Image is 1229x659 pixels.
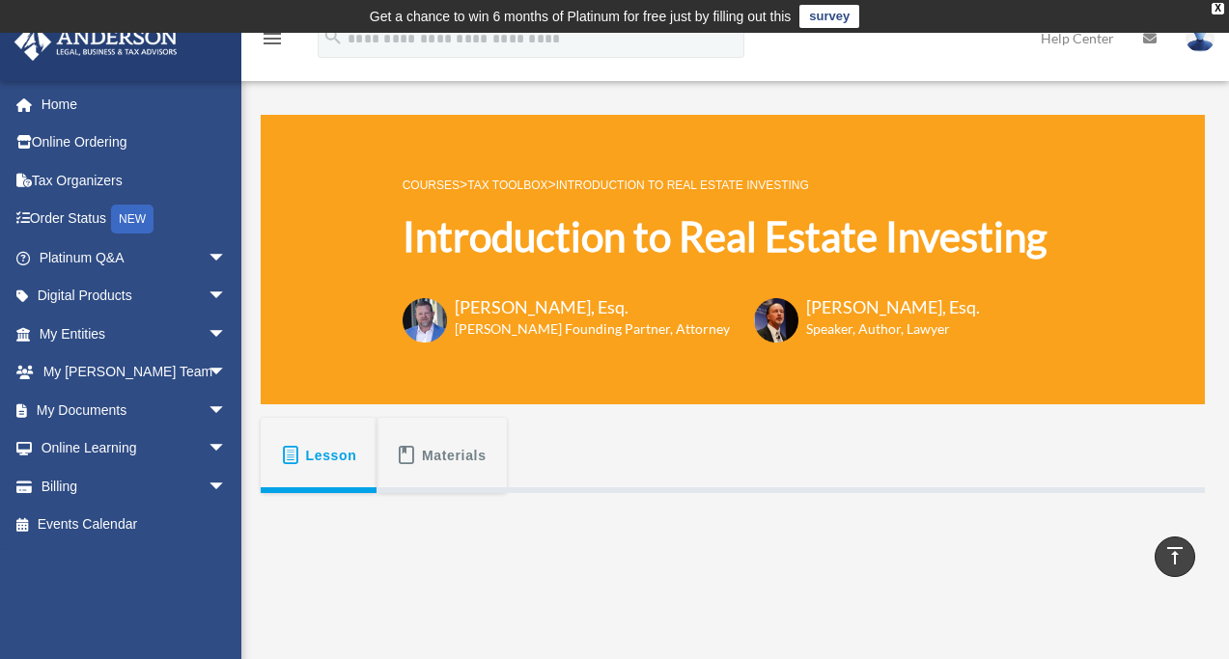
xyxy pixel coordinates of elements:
[799,5,859,28] a: survey
[14,506,256,544] a: Events Calendar
[14,391,256,429] a: My Documentsarrow_drop_down
[467,178,547,192] a: Tax Toolbox
[806,295,980,319] h3: [PERSON_NAME], Esq.
[14,200,256,239] a: Order StatusNEW
[208,353,246,393] span: arrow_drop_down
[14,467,256,506] a: Billingarrow_drop_down
[1212,3,1224,14] div: close
[14,277,256,316] a: Digital Productsarrow_drop_down
[370,5,792,28] div: Get a chance to win 6 months of Platinum for free just by filling out this
[806,319,956,339] h6: Speaker, Author, Lawyer
[111,205,154,233] div: NEW
[14,161,256,200] a: Tax Organizers
[208,238,246,278] span: arrow_drop_down
[208,391,246,430] span: arrow_drop_down
[455,295,730,319] h3: [PERSON_NAME], Esq.
[14,315,256,353] a: My Entitiesarrow_drop_down
[1186,24,1215,52] img: User Pic
[208,467,246,507] span: arrow_drop_down
[403,208,1047,265] h1: Introduction to Real Estate Investing
[14,429,256,468] a: Online Learningarrow_drop_down
[14,124,256,162] a: Online Ordering
[208,315,246,354] span: arrow_drop_down
[1163,544,1187,567] i: vertical_align_top
[1155,536,1195,577] a: vertical_align_top
[403,173,1047,197] p: > >
[556,178,809,192] a: Introduction to Real Estate Investing
[261,34,284,50] a: menu
[208,429,246,469] span: arrow_drop_down
[208,277,246,316] span: arrow_drop_down
[403,298,447,343] img: Toby-circle-head.png
[14,353,256,392] a: My [PERSON_NAME] Teamarrow_drop_down
[14,85,256,124] a: Home
[14,238,256,277] a: Platinum Q&Aarrow_drop_down
[422,438,487,473] span: Materials
[754,298,798,343] img: Scott-Estill-Headshot.png
[306,438,357,473] span: Lesson
[9,23,183,61] img: Anderson Advisors Platinum Portal
[322,26,344,47] i: search
[261,27,284,50] i: menu
[455,319,730,339] h6: [PERSON_NAME] Founding Partner, Attorney
[403,178,460,192] a: COURSES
